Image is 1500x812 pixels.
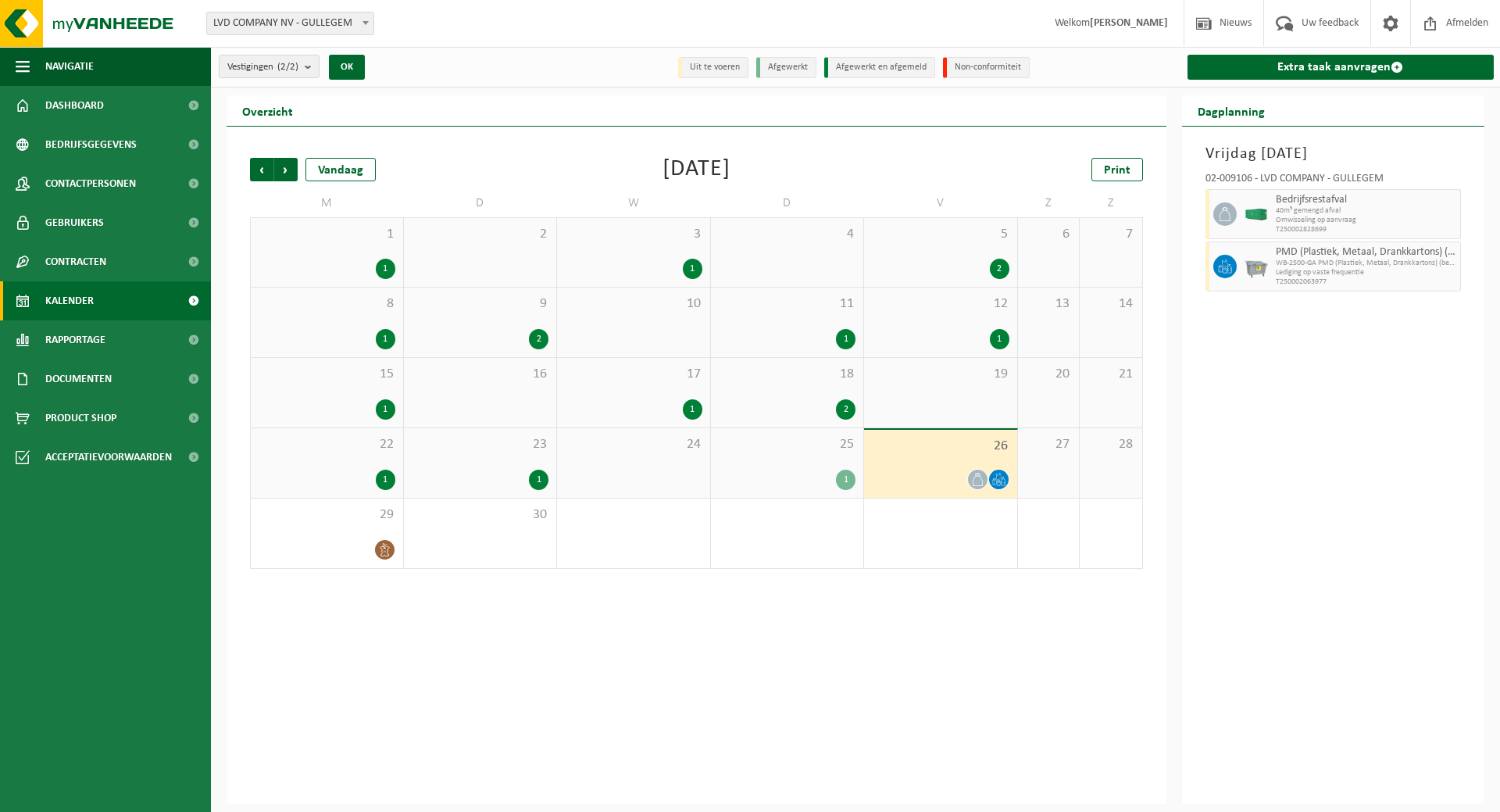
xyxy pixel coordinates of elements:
[45,203,104,242] span: Gebruikers
[206,12,374,35] span: LVD COMPANY NV - GULLEGEM
[836,470,855,490] div: 1
[711,189,865,217] td: D
[1026,226,1072,243] span: 6
[1182,95,1280,126] h2: Dagplanning
[824,57,935,78] li: Afgewerkt en afgemeld
[1026,366,1072,383] span: 20
[678,57,748,78] li: Uit te voeren
[872,295,1009,313] span: 12
[1087,295,1134,313] span: 14
[259,295,395,313] span: 8
[250,189,404,217] td: M
[565,366,702,383] span: 17
[1080,189,1142,217] td: Z
[227,55,298,79] span: Vestigingen
[404,189,558,217] td: D
[412,295,549,313] span: 9
[719,295,856,313] span: 11
[719,436,856,453] span: 25
[1276,259,1457,268] span: WB-2500-GA PMD (Plastiek, Metaal, Drankkartons) (bedrijven)
[277,62,298,72] count: (2/2)
[1087,436,1134,453] span: 28
[756,57,816,78] li: Afgewerkt
[412,366,549,383] span: 16
[376,329,395,349] div: 1
[376,470,395,490] div: 1
[1087,226,1134,243] span: 7
[376,399,395,420] div: 1
[227,95,309,126] h2: Overzicht
[1245,255,1268,278] img: WB-2500-GAL-GY-01
[412,506,549,524] span: 30
[683,259,702,279] div: 1
[719,226,856,243] span: 4
[1245,209,1268,220] img: HK-XC-40-GN-00
[1091,158,1143,181] a: Print
[45,125,137,164] span: Bedrijfsgegevens
[662,158,730,181] div: [DATE]
[1187,55,1495,80] a: Extra taak aanvragen
[529,470,548,490] div: 1
[274,158,298,181] span: Volgende
[45,320,105,359] span: Rapportage
[872,226,1009,243] span: 5
[45,86,104,125] span: Dashboard
[1276,246,1457,259] span: PMD (Plastiek, Metaal, Drankkartons) (bedrijven)
[412,436,549,453] span: 23
[45,438,172,477] span: Acceptatievoorwaarden
[1087,366,1134,383] span: 21
[45,242,106,281] span: Contracten
[1205,142,1462,166] h3: Vrijdag [DATE]
[250,158,273,181] span: Vorige
[1104,164,1130,177] span: Print
[1276,225,1457,234] span: T250002828699
[207,13,373,34] span: LVD COMPANY NV - GULLEGEM
[565,295,702,313] span: 10
[872,366,1009,383] span: 19
[1026,436,1072,453] span: 27
[836,329,855,349] div: 1
[45,281,94,320] span: Kalender
[259,436,395,453] span: 22
[529,329,548,349] div: 2
[1276,216,1457,225] span: Omwisseling op aanvraag
[864,189,1018,217] td: V
[1276,206,1457,216] span: 40m³ gemengd afval
[45,164,136,203] span: Contactpersonen
[872,438,1009,455] span: 26
[557,189,711,217] td: W
[45,47,94,86] span: Navigatie
[565,226,702,243] span: 3
[1026,295,1072,313] span: 13
[305,158,376,181] div: Vandaag
[1018,189,1080,217] td: Z
[1205,173,1462,189] div: 02-009106 - LVD COMPANY - GULLEGEM
[565,436,702,453] span: 24
[836,399,855,420] div: 2
[683,399,702,420] div: 1
[45,399,116,438] span: Product Shop
[259,226,395,243] span: 1
[376,259,395,279] div: 1
[990,329,1009,349] div: 1
[259,506,395,524] span: 29
[1276,277,1457,287] span: T250002063977
[329,55,365,80] button: OK
[1276,194,1457,206] span: Bedrijfsrestafval
[943,57,1030,78] li: Non-conformiteit
[719,366,856,383] span: 18
[1276,268,1457,277] span: Lediging op vaste frequentie
[412,226,549,243] span: 2
[1090,17,1168,29] strong: [PERSON_NAME]
[45,359,112,399] span: Documenten
[219,55,320,78] button: Vestigingen(2/2)
[990,259,1009,279] div: 2
[259,366,395,383] span: 15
